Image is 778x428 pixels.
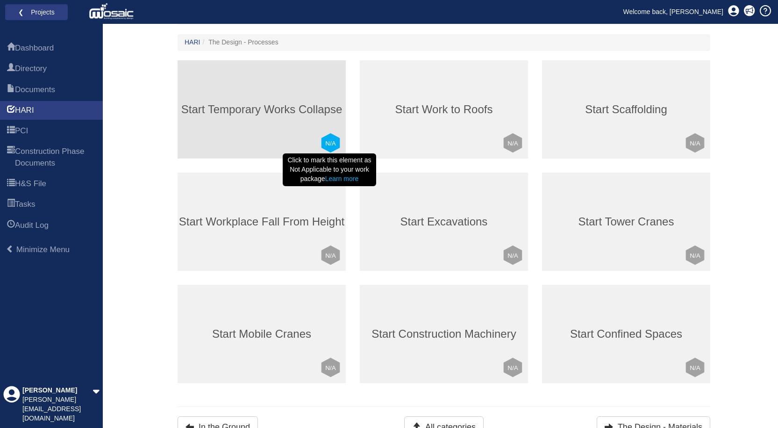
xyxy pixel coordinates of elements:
[507,364,518,371] text: N/A
[200,38,278,47] li: The Design - Processes
[15,43,54,54] span: Dashboard
[15,199,35,210] span: Tasks
[325,140,336,147] text: N/A
[15,220,49,231] span: Audit Log
[178,173,346,271] a: Start Workplace Fall From HeightN/A
[690,364,700,371] text: N/A
[7,199,15,210] span: Tasks
[22,395,93,423] div: [PERSON_NAME][EMAIL_ADDRESS][DOMAIN_NAME]
[178,285,346,383] a: Start Mobile CranesN/A
[325,252,336,259] text: N/A
[7,220,15,232] span: Audit Log
[15,146,96,169] span: Construction Phase Documents
[360,285,528,383] a: Start Construction MachineryN/A
[15,125,28,137] span: PCI
[542,216,710,228] h3: Start Tower Cranes
[7,105,15,116] span: HARI
[542,103,710,116] h3: Start Scaffolding
[7,146,15,169] span: Construction Phase Documents
[6,245,14,253] span: Minimize Menu
[360,328,528,340] h3: Start Construction Machinery
[178,103,346,116] h3: Start Temporary Works Collapse
[360,173,528,271] a: Start ExcavationsN/A
[542,173,710,271] a: Start Tower CranesN/A
[22,386,93,395] div: [PERSON_NAME]
[325,364,336,371] text: N/A
[542,328,710,340] h3: Start Confined Spaces
[7,85,15,96] span: Documents
[178,328,346,340] h3: Start Mobile Cranes
[360,216,528,228] h3: Start Excavations
[690,252,700,259] text: N/A
[7,126,15,137] span: PCI
[16,245,70,254] span: Minimize Menu
[15,63,47,74] span: Directory
[542,60,710,159] a: Start ScaffoldingN/A
[360,60,528,159] a: Start Work to RoofsN/A
[7,64,15,75] span: Directory
[738,386,771,421] iframe: Chat
[283,153,376,186] span: Click to mark this element as Not Applicable to your work package
[3,386,20,423] div: Profile
[15,178,46,189] span: H&S File
[15,105,34,116] span: HARI
[7,43,15,54] span: Dashboard
[89,2,136,21] img: logo_white.png
[178,60,346,159] a: Start Temporary Works CollapseClick to mark this element as Not Applicable to your work packageLe...
[185,38,200,46] a: HARI
[616,5,730,19] a: Welcome back, [PERSON_NAME]
[690,140,700,147] text: N/A
[15,84,55,95] span: Documents
[325,175,359,182] span: Learn more
[7,179,15,190] span: H&S File
[11,6,62,18] a: ❮ Projects
[542,285,710,383] a: Start Confined SpacesN/A
[178,216,346,228] h3: Start Workplace Fall From Height
[360,103,528,116] h3: Start Work to Roofs
[507,140,518,147] text: N/A
[507,252,518,259] text: N/A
